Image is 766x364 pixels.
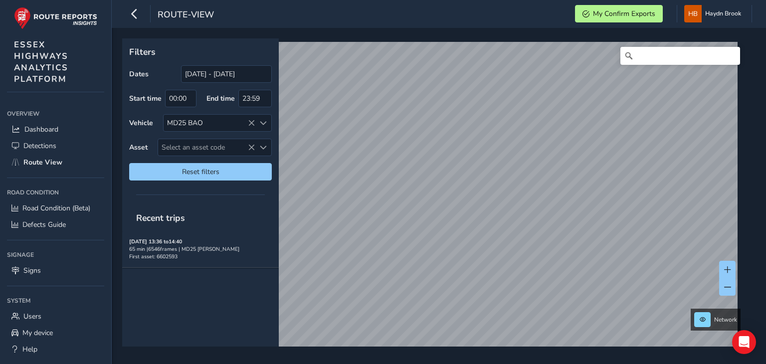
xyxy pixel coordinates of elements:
[23,266,41,275] span: Signs
[14,7,97,29] img: rr logo
[129,45,272,58] p: Filters
[23,158,62,167] span: Route View
[7,138,104,154] a: Detections
[22,345,37,354] span: Help
[126,42,738,358] canvas: Map
[22,328,53,338] span: My device
[684,5,745,22] button: Haydn Brook
[575,5,663,22] button: My Confirm Exports
[164,115,255,131] div: MD25 BAO
[129,205,192,231] span: Recent trips
[129,118,153,128] label: Vehicle
[7,121,104,138] a: Dashboard
[24,125,58,134] span: Dashboard
[7,154,104,171] a: Route View
[137,167,264,177] span: Reset filters
[129,245,272,253] div: 65 min | 6546 frames | MD25 [PERSON_NAME]
[129,253,178,260] span: First asset: 6602593
[23,141,56,151] span: Detections
[158,8,214,22] span: route-view
[620,47,740,65] input: Search
[129,238,182,245] strong: [DATE] 13:36 to 14:40
[7,293,104,308] div: System
[23,312,41,321] span: Users
[22,203,90,213] span: Road Condition (Beta)
[7,262,104,279] a: Signs
[7,106,104,121] div: Overview
[7,185,104,200] div: Road Condition
[7,200,104,216] a: Road Condition (Beta)
[684,5,702,22] img: diamond-layout
[22,220,66,229] span: Defects Guide
[14,39,68,85] span: ESSEX HIGHWAYS ANALYTICS PLATFORM
[129,94,162,103] label: Start time
[129,163,272,181] button: Reset filters
[705,5,741,22] span: Haydn Brook
[7,341,104,358] a: Help
[714,316,737,324] span: Network
[129,69,149,79] label: Dates
[7,308,104,325] a: Users
[129,143,148,152] label: Asset
[732,330,756,354] div: Open Intercom Messenger
[158,139,255,156] span: Select an asset code
[7,325,104,341] a: My device
[7,247,104,262] div: Signage
[593,9,655,18] span: My Confirm Exports
[7,216,104,233] a: Defects Guide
